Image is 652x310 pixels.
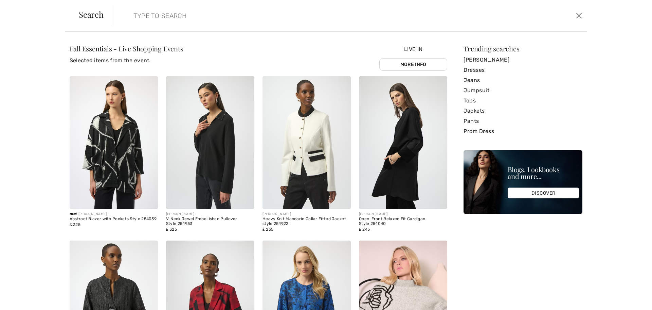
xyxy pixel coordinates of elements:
[508,188,579,198] div: DISCOVER
[166,227,177,232] span: ₤ 325
[128,5,463,26] input: TYPE TO SEARCH
[262,217,351,226] div: Heavy Knit Mandarin Collar Fitted Jacket style 254922
[379,58,447,71] a: More Info
[262,227,273,232] span: ₤ 255
[359,227,370,232] span: ₤ 245
[359,212,447,217] div: [PERSON_NAME]
[70,222,80,227] span: ₤ 325
[464,150,582,214] img: Blogs, Lookbooks and more...
[70,44,183,53] span: Fall Essentials - Live Shopping Events
[15,5,29,11] span: Help
[166,217,254,226] div: V-Neck Jewel Embellished Pullover Style 254953
[166,212,254,217] div: [PERSON_NAME]
[166,76,254,209] img: V-Neck Jewel Embellished Pullover Style 254953. Light grey melange
[70,212,158,217] div: [PERSON_NAME]
[70,56,183,65] p: Selected items from the event.
[574,10,584,21] button: Close
[262,212,351,217] div: [PERSON_NAME]
[464,55,582,65] a: [PERSON_NAME]
[70,212,77,216] span: New
[464,116,582,126] a: Pants
[464,65,582,75] a: Dresses
[70,76,158,209] img: Abstract Blazer with Pockets Style 254039. Black/Off White
[464,85,582,96] a: Jumpsuit
[79,10,104,18] span: Search
[464,96,582,106] a: Tops
[359,217,447,226] div: Open-Front Relaxed Fit Cardigan Style 254040
[464,106,582,116] a: Jackets
[464,45,582,52] div: Trending searches
[359,76,447,209] img: Open-Front Relaxed Fit Cardigan Style 254040. Grey melange/black
[262,76,351,209] img: Heavy Knit Mandarin Collar Fitted Jacket style 254922. Vanilla/Black
[379,45,447,71] div: Live In
[464,75,582,85] a: Jeans
[464,126,582,136] a: Prom Dress
[508,166,579,180] div: Blogs, Lookbooks and more...
[70,217,158,222] div: Abstract Blazer with Pockets Style 254039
